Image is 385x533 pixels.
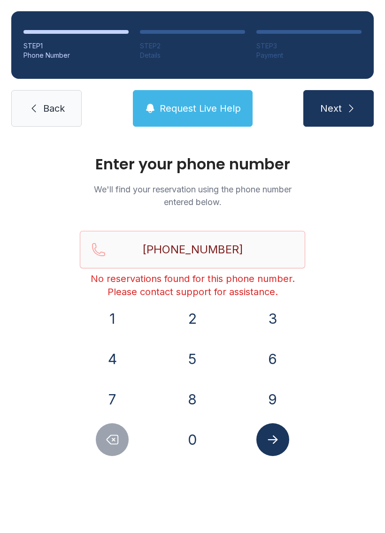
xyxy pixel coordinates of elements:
div: STEP 3 [256,41,362,51]
button: 0 [176,423,209,456]
div: No reservations found for this phone number. Please contact support for assistance. [80,272,305,298]
button: 4 [96,343,129,375]
input: Reservation phone number [80,231,305,268]
p: We'll find your reservation using the phone number entered below. [80,183,305,208]
button: 6 [256,343,289,375]
button: Submit lookup form [256,423,289,456]
button: 7 [96,383,129,416]
button: 9 [256,383,289,416]
div: STEP 2 [140,41,245,51]
button: 1 [96,302,129,335]
div: Details [140,51,245,60]
div: STEP 1 [23,41,129,51]
button: 2 [176,302,209,335]
span: Back [43,102,65,115]
button: 3 [256,302,289,335]
button: Delete number [96,423,129,456]
div: Payment [256,51,362,60]
button: 8 [176,383,209,416]
h1: Enter your phone number [80,157,305,172]
div: Phone Number [23,51,129,60]
span: Next [320,102,342,115]
span: Request Live Help [160,102,241,115]
button: 5 [176,343,209,375]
